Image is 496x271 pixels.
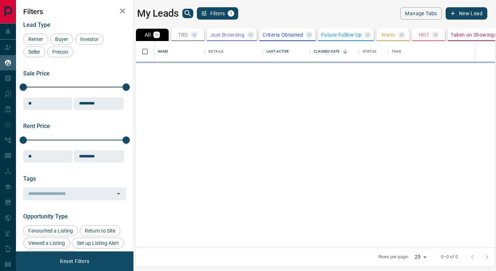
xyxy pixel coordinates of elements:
div: 25 [412,252,429,262]
div: Seller [23,46,45,57]
div: Status [363,41,376,62]
p: HOT [419,32,429,37]
span: Tags [23,175,36,182]
div: Return to Site [80,225,120,236]
span: Viewed a Listing [26,240,67,246]
div: Buyer [50,34,73,45]
button: Manage Tabs [400,7,442,20]
span: Renter [26,36,46,42]
div: Name [154,41,205,62]
span: 1 [228,11,233,16]
p: Warm [381,32,396,37]
span: Lead Type [23,21,50,28]
div: Investor [75,34,104,45]
button: Reset Filters [55,255,94,267]
p: Rows per page: [379,254,409,260]
div: Viewed a Listing [23,238,70,249]
p: Just Browsing [210,32,244,37]
span: Set up Listing Alert [74,240,121,246]
span: Seller [26,49,43,55]
button: Sort [340,46,350,57]
div: Set up Listing Alert [72,238,124,249]
p: Future Follow Up [321,32,361,37]
p: Criteria Obtained [263,32,303,37]
div: Details [205,41,263,62]
span: Return to Site [82,228,118,234]
button: Open [113,189,124,199]
div: Claimed Date [310,41,359,62]
div: Tags [392,41,401,62]
button: Filters1 [197,7,239,20]
span: Buyer [53,36,71,42]
div: Details [208,41,223,62]
p: 0–0 of 0 [441,254,458,260]
span: Precon [50,49,71,55]
div: Claimed Date [314,41,340,62]
p: TBD [178,32,188,37]
div: Last Active [263,41,310,62]
button: New Lead [446,7,487,20]
span: Rent Price [23,123,50,130]
div: Renter [23,34,48,45]
span: Sale Price [23,70,50,77]
div: Tags [388,41,476,62]
h2: Filters [23,7,126,16]
span: Investor [78,36,101,42]
h1: My Leads [137,8,179,19]
p: All [145,32,150,37]
span: Favourited a Listing [26,228,75,234]
div: Favourited a Listing [23,225,78,236]
button: search button [182,9,193,18]
div: Precon [47,46,73,57]
div: Last Active [266,41,289,62]
div: Status [359,41,388,62]
span: Opportunity Type [23,213,68,220]
div: Name [158,41,169,62]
